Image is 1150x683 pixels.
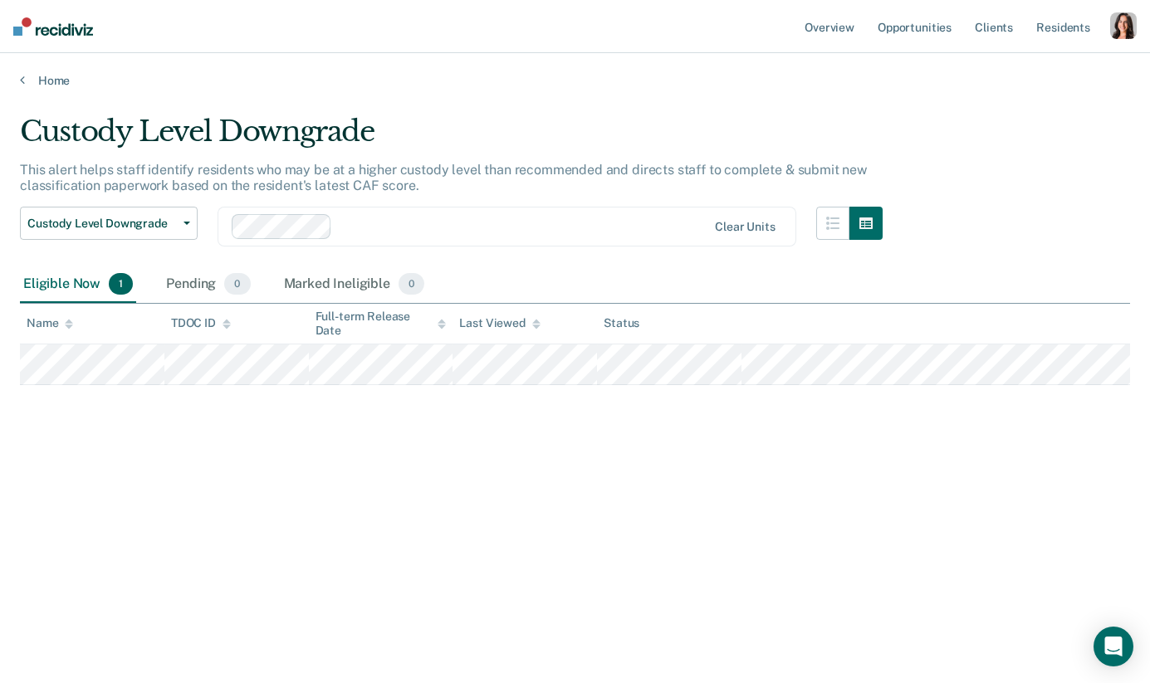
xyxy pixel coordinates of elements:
[281,266,428,303] div: Marked Ineligible0
[604,316,639,330] div: Status
[27,316,73,330] div: Name
[109,273,133,295] span: 1
[20,207,198,240] button: Custody Level Downgrade
[20,73,1130,88] a: Home
[399,273,424,295] span: 0
[20,266,136,303] div: Eligible Now1
[20,115,883,162] div: Custody Level Downgrade
[20,162,867,193] p: This alert helps staff identify residents who may be at a higher custody level than recommended a...
[171,316,231,330] div: TDOC ID
[224,273,250,295] span: 0
[13,17,93,36] img: Recidiviz
[163,266,253,303] div: Pending0
[459,316,540,330] div: Last Viewed
[1094,627,1133,666] div: Open Intercom Messenger
[316,310,447,338] div: Full-term Release Date
[27,217,177,231] span: Custody Level Downgrade
[715,220,776,234] div: Clear units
